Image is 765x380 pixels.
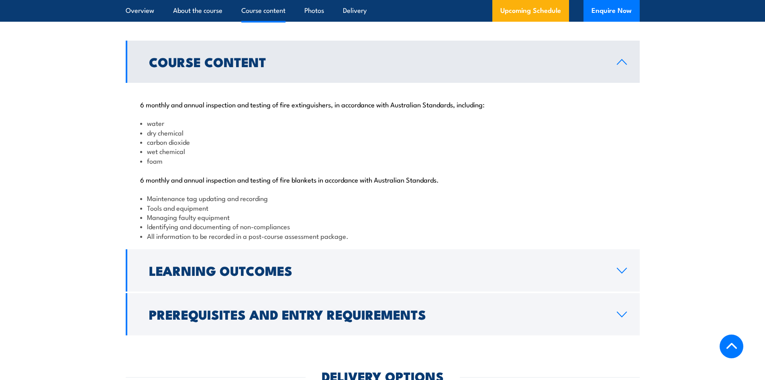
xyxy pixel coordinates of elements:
li: dry chemical [140,128,625,137]
a: Prerequisites and Entry Requirements [126,293,640,335]
p: 6 monthly and annual inspection and testing of fire extinguishers, in accordance with Australian ... [140,100,625,108]
li: Identifying and documenting of non-compliances [140,222,625,231]
li: Tools and equipment [140,203,625,212]
h2: Course Content [149,56,604,67]
li: foam [140,156,625,165]
li: water [140,118,625,127]
li: Managing faulty equipment [140,212,625,222]
h2: Prerequisites and Entry Requirements [149,308,604,320]
p: 6 monthly and annual inspection and testing of fire blankets in accordance with Australian Standa... [140,175,625,183]
li: carbon dioxide [140,137,625,146]
a: Learning Outcomes [126,249,640,292]
li: wet chemical [140,146,625,156]
li: All information to be recorded in a post-course assessment package. [140,231,625,240]
li: Maintenance tag updating and recording [140,193,625,203]
h2: Learning Outcomes [149,265,604,276]
a: Course Content [126,41,640,83]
